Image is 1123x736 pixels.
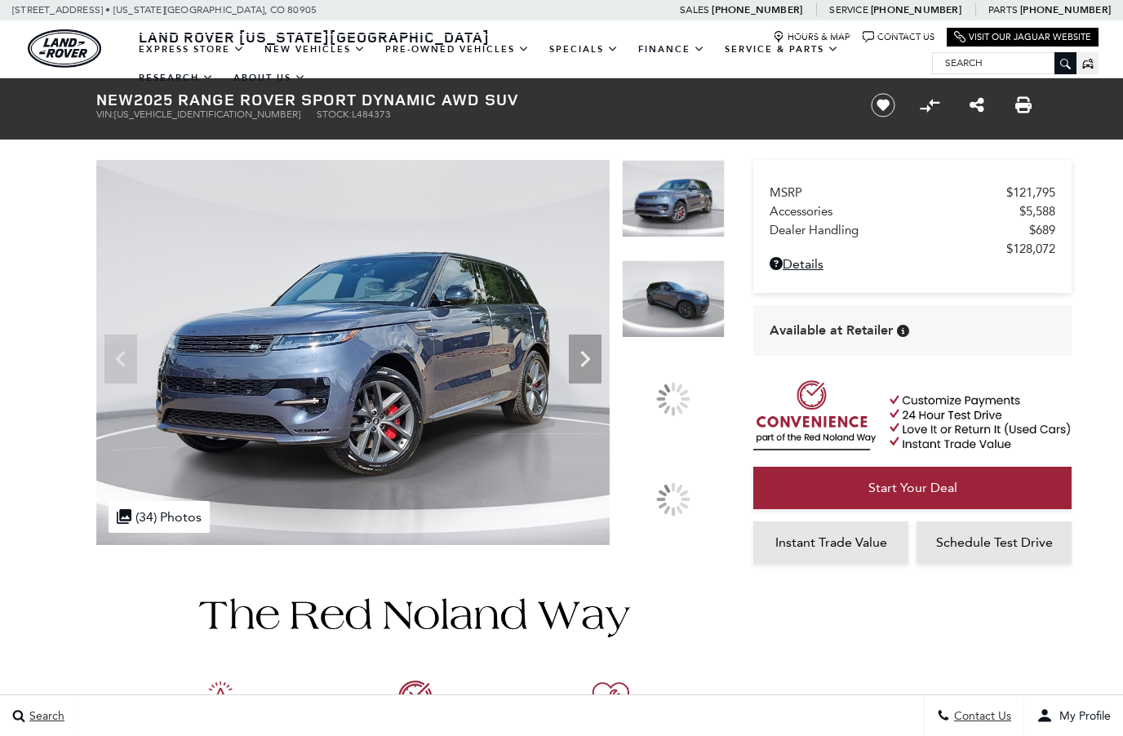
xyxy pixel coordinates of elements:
button: Save vehicle [865,92,901,118]
a: [PHONE_NUMBER] [871,3,961,16]
a: Pre-Owned Vehicles [375,35,539,64]
button: Compare vehicle [917,93,942,117]
a: Print this New 2025 Range Rover Sport Dynamic AWD SUV [1015,95,1032,115]
img: Land Rover [28,29,101,68]
span: $121,795 [1006,185,1055,200]
a: Details [770,256,1055,272]
a: Finance [628,35,715,64]
a: Contact Us [863,31,934,43]
a: $128,072 [770,242,1055,256]
a: New Vehicles [255,35,375,64]
span: Service [829,4,868,16]
a: Specials [539,35,628,64]
span: [US_VEHICLE_IDENTIFICATION_NUMBER] [114,109,300,120]
span: VIN: [96,109,114,120]
a: Start Your Deal [753,467,1072,509]
span: Contact Us [950,709,1011,723]
span: Schedule Test Drive [936,534,1053,550]
a: Land Rover [US_STATE][GEOGRAPHIC_DATA] [129,27,499,47]
a: Visit Our Jaguar Website [954,31,1091,43]
a: land-rover [28,29,101,68]
a: Service & Parts [715,35,849,64]
span: $689 [1029,223,1055,237]
span: Stock: [317,109,352,120]
a: Instant Trade Value [753,521,908,564]
img: New 2025 Varesine Blue Land Rover Dynamic image 1 [622,160,725,237]
span: Available at Retailer [770,321,893,339]
a: Share this New 2025 Range Rover Sport Dynamic AWD SUV [970,95,984,115]
span: L484373 [352,109,391,120]
span: $5,588 [1019,204,1055,219]
span: Start Your Deal [868,480,957,495]
span: Land Rover [US_STATE][GEOGRAPHIC_DATA] [139,27,490,47]
span: MSRP [770,185,1006,200]
span: Search [25,709,64,723]
h1: 2025 Range Rover Sport Dynamic AWD SUV [96,91,843,109]
strong: New [96,88,134,110]
img: New 2025 Varesine Blue Land Rover Dynamic image 1 [96,160,610,545]
img: New 2025 Varesine Blue Land Rover Dynamic image 2 [622,260,725,338]
span: Accessories [770,204,1019,219]
a: [PHONE_NUMBER] [712,3,802,16]
a: Hours & Map [773,31,850,43]
a: Research [129,64,224,92]
span: Dealer Handling [770,223,1029,237]
a: Schedule Test Drive [917,521,1072,564]
a: Accessories $5,588 [770,204,1055,219]
a: [PHONE_NUMBER] [1020,3,1111,16]
span: Instant Trade Value [775,534,887,550]
span: Sales [680,4,709,16]
nav: Main Navigation [129,35,932,92]
a: MSRP $121,795 [770,185,1055,200]
div: Next [569,335,601,384]
a: About Us [224,64,316,92]
div: (34) Photos [109,501,210,533]
button: Open user profile menu [1024,695,1123,736]
span: Parts [988,4,1018,16]
a: EXPRESS STORE [129,35,255,64]
span: $128,072 [1006,242,1055,256]
a: [STREET_ADDRESS] • [US_STATE][GEOGRAPHIC_DATA], CO 80905 [12,4,317,16]
div: Vehicle is in stock and ready for immediate delivery. Due to demand, availability is subject to c... [897,325,909,337]
span: My Profile [1053,709,1111,723]
input: Search [933,53,1076,73]
a: Dealer Handling $689 [770,223,1055,237]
